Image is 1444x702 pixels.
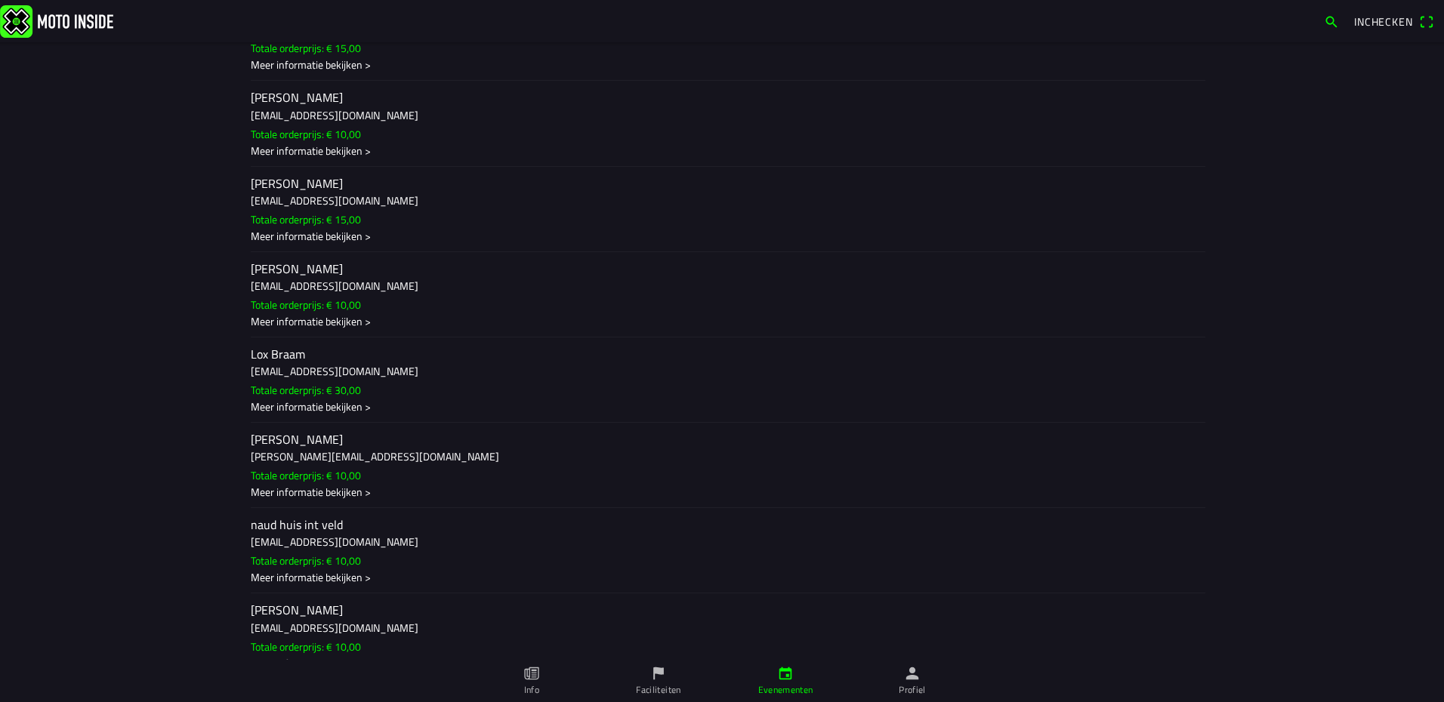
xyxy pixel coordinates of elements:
ion-text: Totale orderprijs: € 10,00 [251,126,361,142]
h2: [PERSON_NAME] [251,604,1193,618]
ion-icon: flag [650,665,667,682]
ion-text: Totale orderprijs: € 30,00 [251,382,361,398]
h3: [EMAIL_ADDRESS][DOMAIN_NAME] [251,107,1193,123]
ion-text: Totale orderprijs: € 10,00 [251,553,361,569]
h2: [PERSON_NAME] [251,177,1193,191]
a: Incheckenqr scanner [1347,8,1441,34]
h3: [EMAIL_ADDRESS][DOMAIN_NAME] [251,620,1193,636]
ion-text: Totale orderprijs: € 10,00 [251,639,361,654]
ion-text: Totale orderprijs: € 15,00 [251,41,361,57]
h3: [EMAIL_ADDRESS][DOMAIN_NAME] [251,278,1193,294]
ion-label: Profiel [899,683,926,697]
div: Meer informatie bekijken > [251,143,1193,159]
div: Meer informatie bekijken > [251,655,1193,671]
ion-icon: person [904,665,921,682]
ion-text: Totale orderprijs: € 10,00 [251,468,361,484]
h3: [EMAIL_ADDRESS][DOMAIN_NAME] [251,363,1193,379]
ion-label: Evenementen [758,683,813,697]
h2: [PERSON_NAME] [251,433,1193,447]
span: Inchecken [1354,14,1413,29]
div: Meer informatie bekijken > [251,228,1193,244]
h2: naud huis int veld [251,519,1193,533]
div: Meer informatie bekijken > [251,399,1193,414]
ion-text: Totale orderprijs: € 10,00 [251,297,361,313]
h3: [EMAIL_ADDRESS][DOMAIN_NAME] [251,192,1193,208]
ion-label: Info [524,683,539,697]
h3: [PERSON_NAME][EMAIL_ADDRESS][DOMAIN_NAME] [251,449,1193,465]
ion-icon: paper [523,665,540,682]
h2: Lox Braam [251,347,1193,362]
div: Meer informatie bekijken > [251,485,1193,500]
div: Meer informatie bekijken > [251,570,1193,586]
a: search [1316,8,1347,34]
ion-text: Totale orderprijs: € 15,00 [251,211,361,227]
div: Meer informatie bekijken > [251,313,1193,329]
h3: [EMAIL_ADDRESS][DOMAIN_NAME] [251,534,1193,550]
ion-icon: calendar [777,665,794,682]
h2: [PERSON_NAME] [251,91,1193,106]
div: Meer informatie bekijken > [251,57,1193,73]
ion-label: Faciliteiten [636,683,680,697]
h2: [PERSON_NAME] [251,262,1193,276]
